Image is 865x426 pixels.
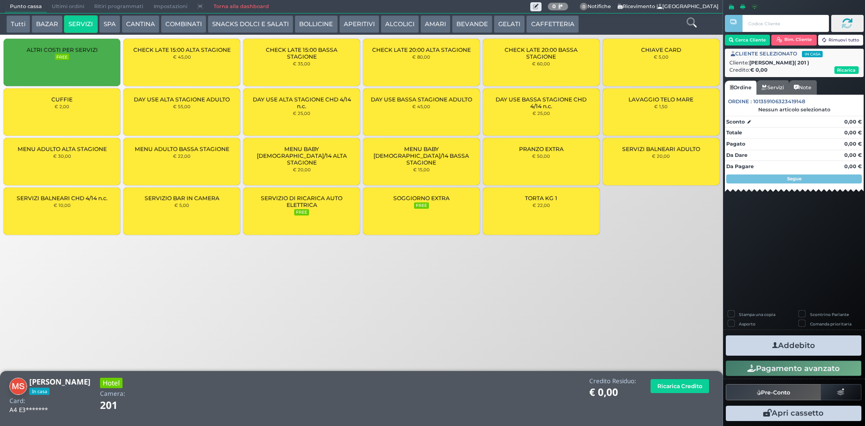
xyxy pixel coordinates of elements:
span: Ordine : [728,98,752,105]
button: CAFFETTERIA [526,15,578,33]
h4: Credito Residuo: [589,378,636,385]
small: FREE [55,54,69,60]
span: ALTRI COSTI PER SERVIZI [27,46,98,53]
small: € 22,00 [173,153,191,159]
span: DAY USE BASSA STAGIONE CHD 4/14 n.c. [491,96,592,110]
button: Cerca Cliente [725,35,770,46]
label: Asporto [739,321,756,327]
small: € 60,00 [532,61,550,66]
span: Impostazioni [149,0,192,13]
small: € 50,00 [532,153,550,159]
span: ( 201 ) [794,59,809,67]
span: SERVIZIO BAR IN CAMERA [145,195,219,202]
small: € 2,00 [55,104,69,109]
span: CUFFIE [51,96,73,103]
strong: 0,00 € [844,141,862,147]
a: Ordine [725,81,756,95]
button: BAZAR [32,15,63,33]
span: In casa [802,51,823,57]
button: AMARI [420,15,451,33]
a: Servizi [756,80,789,95]
strong: Totale [726,129,742,136]
small: € 20,00 [652,153,670,159]
strong: 0,00 € [844,163,862,169]
small: € 80,00 [412,54,430,60]
strong: 0,00 € [844,119,862,125]
h3: Hotel [100,378,123,388]
strong: Sconto [726,118,745,126]
small: € 5,00 [174,202,189,208]
span: 101359106323419148 [753,98,805,105]
span: Ultimi ordini [47,0,89,13]
h4: Card: [9,398,25,404]
span: In casa [29,388,50,395]
small: € 45,00 [412,104,430,109]
a: Note [789,80,816,95]
span: MENU BABY [DEMOGRAPHIC_DATA]/14 ALTA STAGIONE [251,146,352,166]
label: Stampa una copia [739,311,775,317]
b: 0 [552,3,556,9]
span: 0 [580,3,588,11]
button: CANTINA [122,15,159,33]
button: APERITIVI [339,15,379,33]
strong: 0,00 € [844,152,862,158]
small: € 10,00 [54,202,71,208]
span: LAVAGGIO TELO MARE [628,96,693,103]
small: € 30,00 [53,153,71,159]
button: GELATI [494,15,525,33]
small: € 45,00 [173,54,191,60]
span: MENU ADULTO ALTA STAGIONE [18,146,107,152]
h1: € 0,00 [589,387,636,398]
button: Pre-Conto [726,384,821,400]
span: DAY USE ALTA STAGIONE CHD 4/14 n.c. [251,96,352,110]
h1: 201 [100,400,143,411]
span: SERVIZIO DI RICARICA AUTO ELETTRICA [251,195,352,208]
span: Ritiri programmati [89,0,148,13]
button: Rimuovi tutto [818,35,864,46]
label: Comanda prioritaria [810,321,851,327]
small: € 22,00 [533,202,550,208]
span: CHECK LATE 15:00 ALTA STAGIONE [133,46,231,53]
strong: Da Dare [726,152,747,158]
span: DAY USE ALTA STAGIONE ADULTO [134,96,230,103]
span: PRANZO EXTRA [519,146,564,152]
h4: Camera: [100,390,125,397]
span: MENU BABY [DEMOGRAPHIC_DATA]/14 BASSA STAGIONE [371,146,472,166]
button: Ricarica Credito [651,379,709,393]
small: € 20,00 [293,167,311,172]
button: COMBINATI [161,15,206,33]
div: Credito: [729,66,859,74]
strong: 0,00 € [844,129,862,136]
span: CHIAVE CARD [641,46,681,53]
button: Pagamento avanzato [726,361,861,376]
button: Apri cassetto [726,406,861,421]
button: SNACKS DOLCI E SALATI [208,15,293,33]
small: € 35,00 [293,61,310,66]
span: CHECK LATE 20:00 BASSA STAGIONE [491,46,592,60]
button: SPA [99,15,120,33]
button: BEVANDE [452,15,492,33]
span: CHECK LATE 20:00 ALTA STAGIONE [372,46,471,53]
span: MENU ADULTO BASSA STAGIONE [135,146,229,152]
small: € 1,50 [654,104,668,109]
button: Tutti [6,15,30,33]
span: SERVIZI BALNEARI ADULTO [622,146,700,152]
span: SOGGIORNO EXTRA [393,195,450,202]
small: € 15,00 [413,167,430,172]
span: Punto cassa [5,0,47,13]
span: DAY USE BASSA STAGIONE ADULTO [371,96,472,103]
img: MICHELE SAVERIO TENORE [9,378,27,395]
span: TORTA KG 1 [525,195,557,202]
span: CLIENTE SELEZIONATO [731,50,823,58]
small: € 55,00 [173,104,191,109]
button: BOLLICINE [295,15,337,33]
button: ALCOLICI [381,15,419,33]
small: € 25,00 [533,110,550,116]
div: Nessun articolo selezionato [725,106,864,113]
strong: Da Pagare [726,163,754,169]
a: Torna alla dashboard [208,0,273,13]
small: € 25,00 [293,110,310,116]
div: Cliente: [729,59,859,67]
small: € 5,00 [654,54,669,60]
strong: € 0,00 [750,67,768,73]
